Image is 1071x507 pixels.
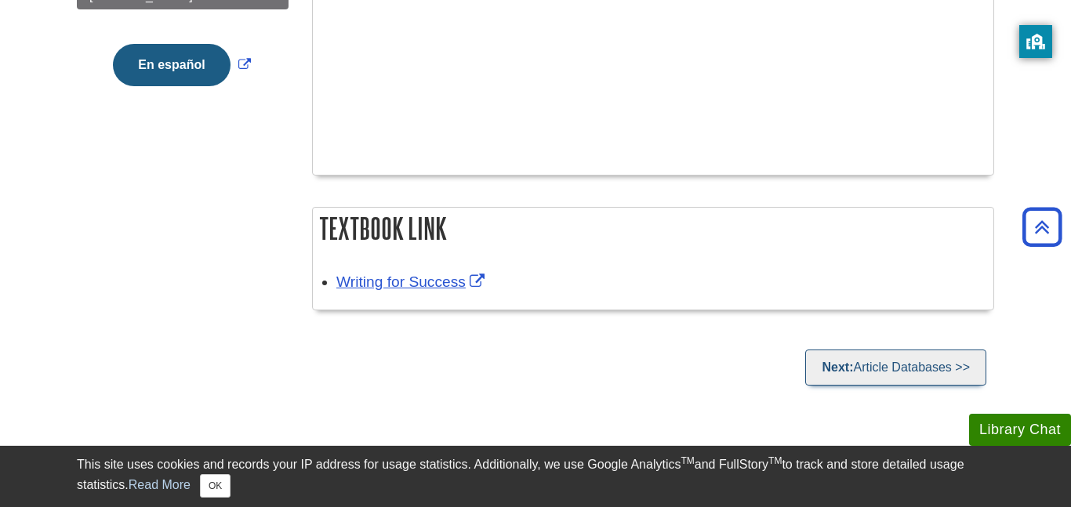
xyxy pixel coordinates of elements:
a: Read More [129,478,191,491]
button: privacy banner [1019,25,1052,58]
button: En español [113,44,230,86]
a: Back to Top [1017,216,1067,237]
strong: Next: [822,360,853,374]
sup: TM [768,455,782,466]
button: Close [200,474,231,498]
a: Link opens in new window [336,273,488,290]
h2: Textbook Link [313,208,993,249]
a: Link opens in new window [109,58,254,71]
div: This site uses cookies and records your IP address for usage statistics. Additionally, we use Goo... [77,455,994,498]
sup: TM [681,455,694,466]
button: Library Chat [969,414,1071,446]
a: Next:Article Databases >> [805,349,986,386]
